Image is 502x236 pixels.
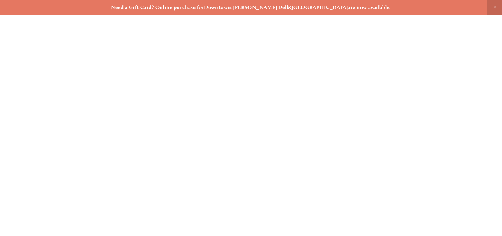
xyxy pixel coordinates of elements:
strong: , [231,4,233,11]
strong: are now available. [348,4,391,11]
strong: & [288,4,292,11]
strong: Need a Gift Card? Online purchase for [111,4,204,11]
a: Downtown [204,4,231,11]
a: [PERSON_NAME] Dell [233,4,288,11]
a: [GEOGRAPHIC_DATA] [292,4,348,11]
